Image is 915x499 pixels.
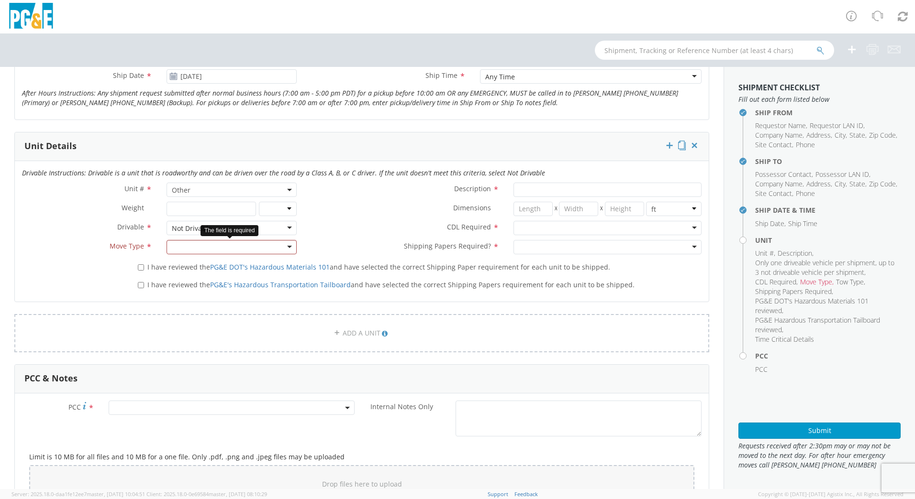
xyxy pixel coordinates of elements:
[122,203,144,212] span: Weight
[14,314,709,352] a: ADD A UNIT
[404,241,491,250] span: Shipping Papers Required?
[138,282,144,288] input: I have reviewed thePG&E's Hazardous Transportation Tailboardand have selected the correct Shippin...
[835,130,847,140] li: ,
[869,179,896,188] span: Zip Code
[815,170,869,179] span: Possessor LAN ID
[755,335,814,344] span: Time Critical Details
[835,179,846,188] span: City
[22,88,678,107] i: After Hours Instructions: Any shipment request submitted after normal business hours (7:00 am - 5...
[755,189,792,198] span: Site Contact
[755,277,798,287] li: ,
[738,441,901,470] span: Requests received after 2:30pm may or may not be moved to the next day. For after hour emergency ...
[454,184,491,193] span: Description
[796,189,815,198] span: Phone
[835,130,846,140] span: City
[849,130,865,140] span: State
[778,249,812,258] span: Description
[513,202,553,216] input: Length
[738,423,901,439] button: Submit
[835,179,847,189] li: ,
[755,140,793,150] li: ,
[806,179,832,189] li: ,
[755,179,803,188] span: Company Name
[788,219,817,228] span: Ship Time
[167,183,297,197] span: Other
[453,203,491,212] span: Dimensions
[755,121,806,130] span: Requestor Name
[758,490,904,498] span: Copyright © [DATE]-[DATE] Agistix Inc., All Rights Reserved
[755,287,832,296] span: Shipping Papers Required
[755,249,775,258] li: ,
[559,202,598,216] input: Width
[138,264,144,271] input: I have reviewed thePG&E DOT's Hazardous Materials 101and have selected the correct Shipping Paper...
[778,249,814,258] li: ,
[836,277,864,286] span: Tow Type
[755,170,813,179] li: ,
[755,237,901,244] h4: Unit
[755,249,774,258] span: Unit #
[755,315,898,335] li: ,
[210,262,330,271] a: PG&E DOT's Hazardous Materials 101
[488,490,508,498] a: Support
[849,130,867,140] li: ,
[755,315,880,334] span: PG&E Hazardous Transportation Tailboard reviewed
[68,402,81,412] span: PCC
[755,109,901,116] h4: Ship From
[755,219,784,228] span: Ship Date
[796,140,815,149] span: Phone
[110,241,144,250] span: Move Type
[447,222,491,231] span: CDL Required
[201,225,258,236] div: The field is required
[806,130,832,140] li: ,
[806,179,831,188] span: Address
[810,121,863,130] span: Requestor LAN ID
[738,82,820,93] strong: Shipment Checklist
[755,296,898,315] li: ,
[800,277,834,287] li: ,
[755,140,792,149] span: Site Contact
[172,185,291,195] span: Other
[755,258,894,277] span: Only one driveable vehicle per shipment, up to 3 not driveable vehicle per shipment
[815,170,870,179] li: ,
[22,168,545,177] i: Drivable Instructions: Drivable is a unit that is roadworthy and can be driven over the road by a...
[836,277,865,287] li: ,
[605,202,644,216] input: Height
[425,71,457,80] span: Ship Time
[869,179,897,189] li: ,
[755,158,901,165] h4: Ship To
[29,453,694,460] h5: Limit is 10 MB for all files and 10 MB for a one file. Only .pdf, .png and .jpeg files may be upl...
[755,121,807,130] li: ,
[755,365,768,374] span: PCC
[806,130,831,140] span: Address
[553,202,559,216] span: X
[755,130,803,140] span: Company Name
[849,179,867,189] li: ,
[755,170,812,179] span: Possessor Contact
[755,287,833,296] li: ,
[24,374,78,383] h3: PCC & Notes
[755,296,869,315] span: PG&E DOT's Hazardous Materials 101 reviewed
[146,490,267,498] span: Client: 2025.18.0-0e69584
[595,41,834,60] input: Shipment, Tracking or Reference Number (at least 4 chars)
[87,490,145,498] span: master, [DATE] 10:04:51
[113,71,144,80] span: Ship Date
[869,130,896,140] span: Zip Code
[11,490,145,498] span: Server: 2025.18.0-daa1fe12ee7
[755,179,804,189] li: ,
[322,479,402,488] span: Drop files here to upload
[147,262,610,271] span: I have reviewed the and have selected the correct Shipping Paper requirement for each unit to be ...
[810,121,865,130] li: ,
[869,130,897,140] li: ,
[755,258,898,277] li: ,
[7,3,55,31] img: pge-logo-06675f144f4cfa6a6814.png
[755,130,804,140] li: ,
[485,72,515,82] div: Any Time
[117,222,144,231] span: Drivable
[147,280,635,289] span: I have reviewed the and have selected the correct Shipping Papers requirement for each unit to be...
[598,202,605,216] span: X
[24,141,77,151] h3: Unit Details
[755,352,901,359] h4: PCC
[800,277,832,286] span: Move Type
[755,189,793,198] li: ,
[849,179,865,188] span: State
